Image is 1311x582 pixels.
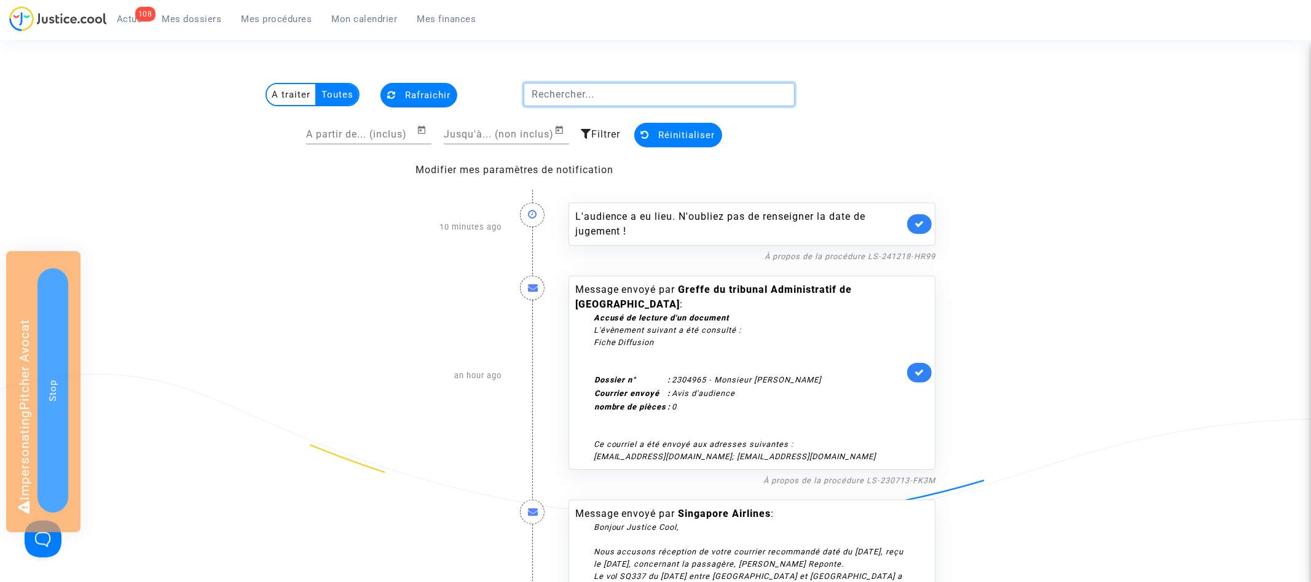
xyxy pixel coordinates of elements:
[594,522,680,532] span: Bonjour Justice Cool,
[407,10,486,28] a: Mes finances
[524,83,795,106] input: Rechercher...
[594,312,904,463] div: L'évènement suivant a été consulté : Ce courriel a été envoyé aux adresses suivantes : [EMAIL_ADD...
[659,130,715,141] span: Réinitialiser
[267,84,317,105] multi-toggle-item: A traiter
[672,373,822,387] td: 2304965 - Monsieur [PERSON_NAME]
[667,373,672,387] th: :
[317,84,358,105] multi-toggle-item: Toutes
[117,14,143,25] span: Actus
[135,7,156,21] div: 108
[667,387,672,400] th: :
[47,379,58,401] span: Stop
[594,336,904,349] div: Fiche Diffusion
[594,389,660,398] b: Courrier envoyé
[594,402,667,411] b: nombre de pièces
[575,282,904,463] div: Message envoyé par :
[765,252,935,261] a: À propos de la procédure LS-241218-HR99
[417,123,431,138] button: Open calendar
[405,90,451,101] span: Rafraichir
[25,521,61,557] iframe: Help Scout Beacon - Open
[107,10,152,28] a: 108Actus
[594,547,904,568] span: Nous accusons réception de votre courrier recommandé daté du [DATE], reçu le [DATE], concernant l...
[417,14,476,25] span: Mes finances
[162,14,222,25] span: Mes dossiers
[763,476,935,485] a: À propos de la procédure LS-230713-FK3M
[634,123,722,147] button: Réinitialiser
[672,387,822,400] td: Avis d'audience
[575,209,904,239] div: L'audience a eu lieu. N'oubliez pas de renseigner la date de jugement !
[232,10,322,28] a: Mes procédures
[6,251,81,532] div: Impersonating
[594,375,637,384] b: Dossier n°
[415,164,613,176] a: Modifier mes paramètres de notification
[679,508,771,519] b: Singapore Airlines
[322,10,407,28] a: Mon calendrier
[332,14,398,25] span: Mon calendrier
[152,10,232,28] a: Mes dossiers
[594,313,730,322] strong: Accusé de lecture d'un document
[9,6,107,31] img: jc-logo.svg
[242,14,312,25] span: Mes procédures
[37,268,68,513] button: Stop
[380,83,457,107] button: Rafraichir
[672,400,822,414] td: 0
[554,123,569,138] button: Open calendar
[667,400,672,414] th: :
[366,263,511,487] div: an hour ago
[575,284,852,310] b: Greffe du tribunal Administratif de [GEOGRAPHIC_DATA]
[592,128,621,140] span: Filtrer
[366,190,511,263] div: 10 minutes ago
